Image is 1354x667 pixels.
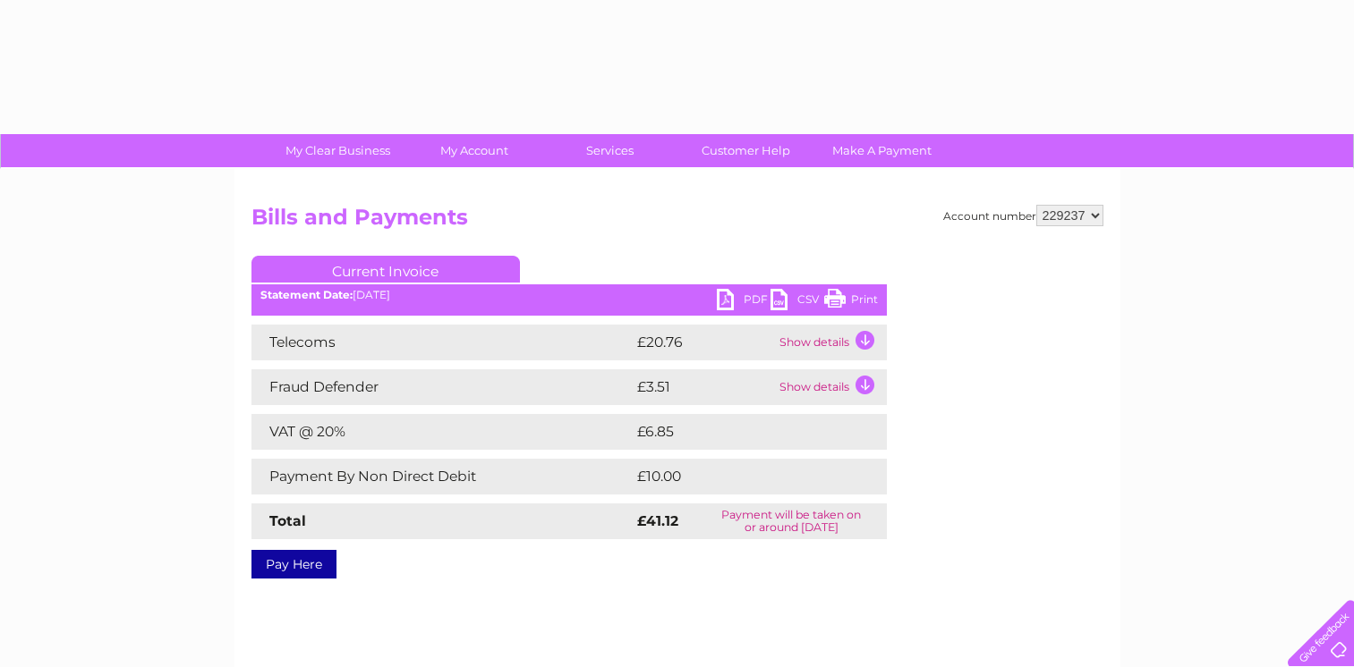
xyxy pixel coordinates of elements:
b: Statement Date: [260,288,353,301]
a: PDF [717,289,771,315]
a: My Account [400,134,548,167]
div: Account number [943,205,1103,226]
td: Payment By Non Direct Debit [251,459,633,494]
td: £6.85 [633,414,845,450]
a: My Clear Business [264,134,412,167]
a: Print [824,289,878,315]
td: Show details [775,369,887,405]
a: Services [536,134,684,167]
td: £10.00 [633,459,850,494]
a: Make A Payment [808,134,956,167]
td: VAT @ 20% [251,414,633,450]
div: [DATE] [251,289,887,301]
a: Pay Here [251,550,336,578]
strong: £41.12 [637,512,678,529]
a: CSV [771,289,824,315]
td: Fraud Defender [251,369,633,405]
td: Telecoms [251,325,633,360]
td: Payment will be taken on or around [DATE] [696,503,886,539]
td: Show details [775,325,887,360]
td: £20.76 [633,325,775,360]
h2: Bills and Payments [251,205,1103,239]
td: £3.51 [633,369,775,405]
a: Current Invoice [251,256,520,283]
strong: Total [269,512,306,529]
a: Customer Help [672,134,820,167]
